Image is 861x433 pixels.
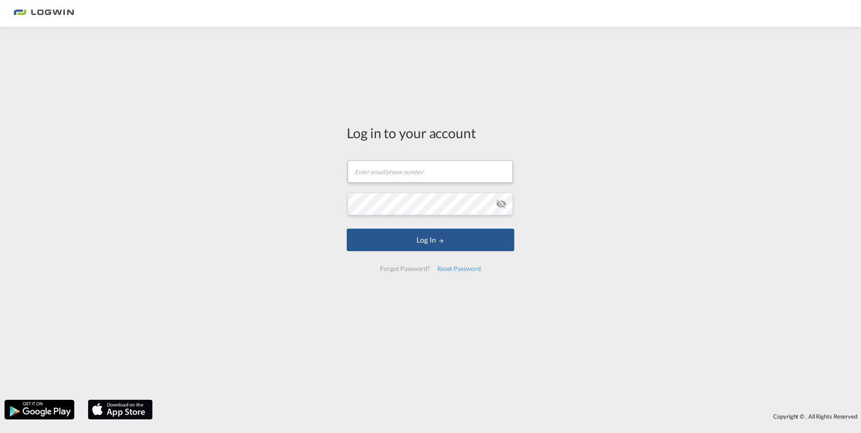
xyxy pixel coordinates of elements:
[434,261,485,277] div: Reset Password
[87,399,154,420] img: apple.png
[14,4,74,24] img: bc73a0e0d8c111efacd525e4c8ad7d32.png
[496,198,507,209] md-icon: icon-eye-off
[348,160,513,183] input: Enter email/phone number
[376,261,433,277] div: Forgot Password?
[157,409,861,424] div: Copyright © . All Rights Reserved
[4,399,75,420] img: google.png
[347,229,514,251] button: LOGIN
[347,123,514,142] div: Log in to your account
